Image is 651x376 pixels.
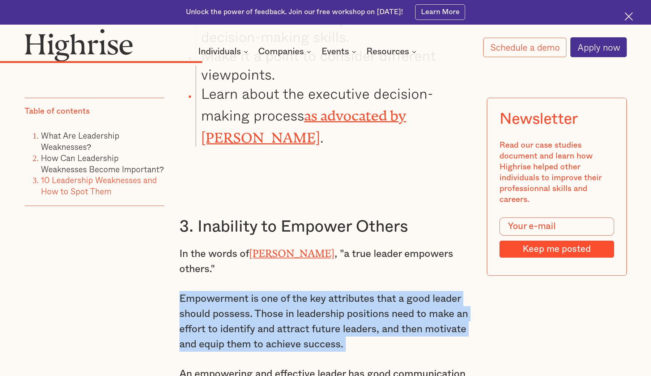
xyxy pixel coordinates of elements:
a: [PERSON_NAME] [249,248,335,254]
a: Schedule a demo [483,38,566,57]
div: Individuals [198,47,241,56]
a: 10 Leadership Weaknesses and How to Spot Them [41,174,157,198]
form: Modal Form [499,217,614,258]
p: Empowerment is one of the key attributes that a good leader should possess. Those in leadership p... [179,291,472,352]
div: Resources [366,47,418,56]
a: Learn More [415,4,465,20]
div: Individuals [198,47,250,56]
li: Learn about the executive decision-making process . [196,84,472,147]
div: Table of contents [25,106,90,117]
div: Read our case studies document and learn how Highrise helped other individuals to improve their p... [499,140,614,205]
div: Events [322,47,349,56]
div: Events [322,47,358,56]
div: Resources [366,47,409,56]
a: What Are Leadership Weaknesses? [41,129,119,153]
input: Keep me posted [499,241,614,258]
a: as advocated by [PERSON_NAME] [201,107,406,138]
div: Newsletter [499,110,578,128]
div: Unlock the power of feedback. Join our free workshop on [DATE]! [186,7,403,17]
img: Cross icon [625,12,633,21]
a: Apply now [570,37,626,57]
img: Highrise logo [25,29,133,62]
p: In the words of , "a true leader empowers others." [179,244,472,276]
div: Companies [258,47,313,56]
h3: 3. Inability to Empower Others [179,217,472,237]
div: Companies [258,47,304,56]
input: Your e-mail [499,217,614,236]
a: How Can Leadership Weaknesses Become Important? [41,152,164,176]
